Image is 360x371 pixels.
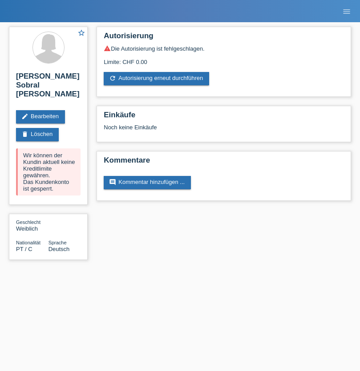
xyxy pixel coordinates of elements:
[77,29,85,38] a: star_border
[16,219,49,232] div: Weiblich
[16,128,59,141] a: deleteLöschen
[49,246,70,252] span: Deutsch
[21,131,28,138] i: delete
[16,110,65,124] a: editBearbeiten
[16,240,40,245] span: Nationalität
[104,176,191,189] a: commentKommentar hinzufügen ...
[109,179,116,186] i: comment
[104,52,344,65] div: Limite: CHF 0.00
[104,32,344,45] h2: Autorisierung
[16,219,40,225] span: Geschlecht
[21,113,28,120] i: edit
[77,29,85,37] i: star_border
[342,7,351,16] i: menu
[104,45,111,52] i: warning
[16,148,81,195] div: Wir können der Kundin aktuell keine Kreditlimite gewähren. Das Kundenkonto ist gesperrt.
[16,72,81,103] h2: [PERSON_NAME] Sobral [PERSON_NAME]
[104,124,344,137] div: Noch keine Einkäufe
[338,8,356,14] a: menu
[49,240,67,245] span: Sprache
[109,75,116,82] i: refresh
[104,72,209,85] a: refreshAutorisierung erneut durchführen
[16,246,32,252] span: Portugal / C / 28.04.2021
[104,45,344,52] div: Die Autorisierung ist fehlgeschlagen.
[104,156,344,169] h2: Kommentare
[104,111,344,124] h2: Einkäufe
